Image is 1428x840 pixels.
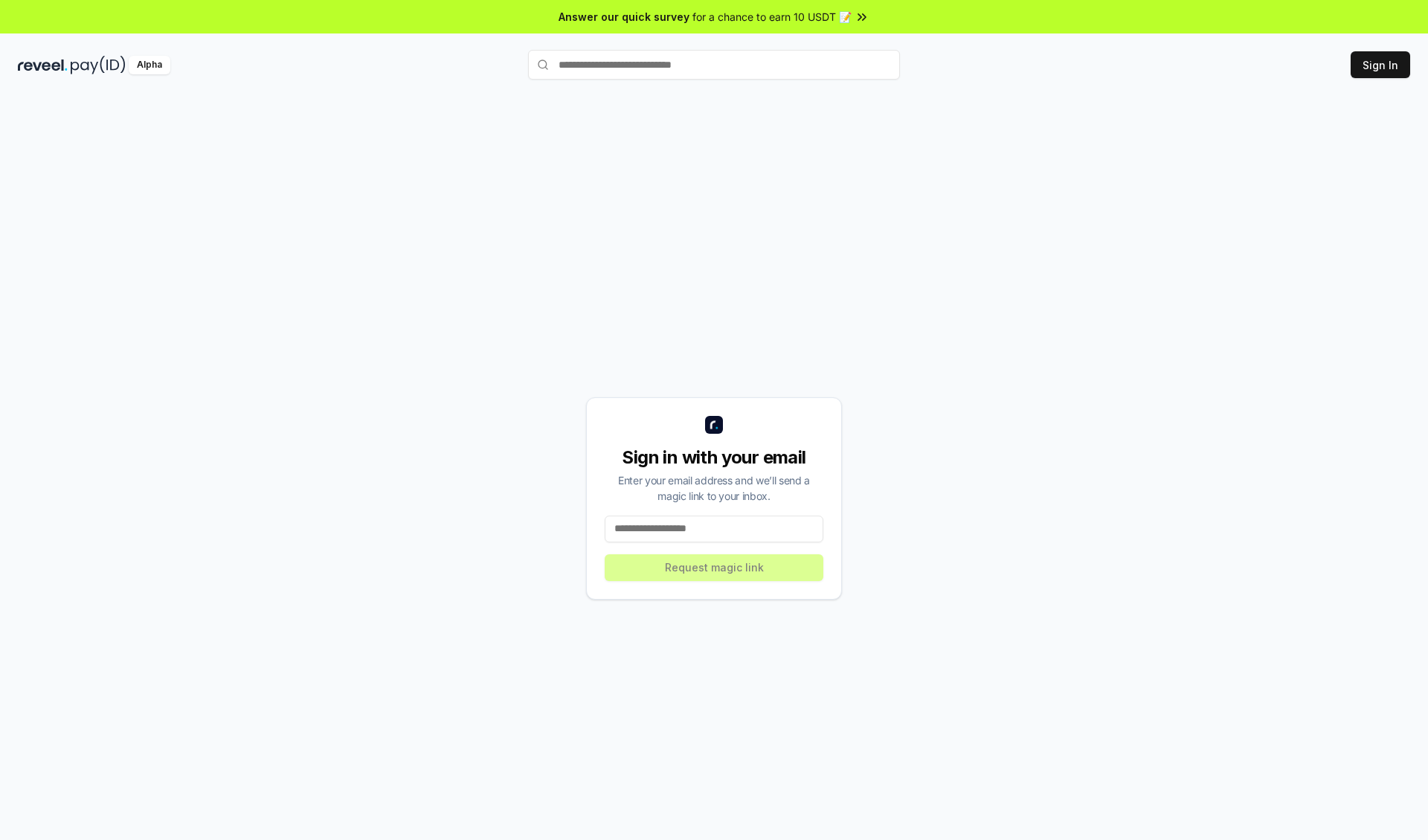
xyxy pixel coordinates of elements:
div: Alpha [129,56,170,74]
img: logo_small [705,416,723,434]
img: pay_id [71,56,126,74]
span: Answer our quick survey [559,9,689,25]
div: Sign in with your email [605,446,823,469]
span: for a chance to earn 10 USDT 📝 [692,9,852,25]
img: reveel_dark [18,56,68,74]
button: Sign In [1351,51,1410,78]
div: Enter your email address and we’ll send a magic link to your inbox. [605,472,823,504]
